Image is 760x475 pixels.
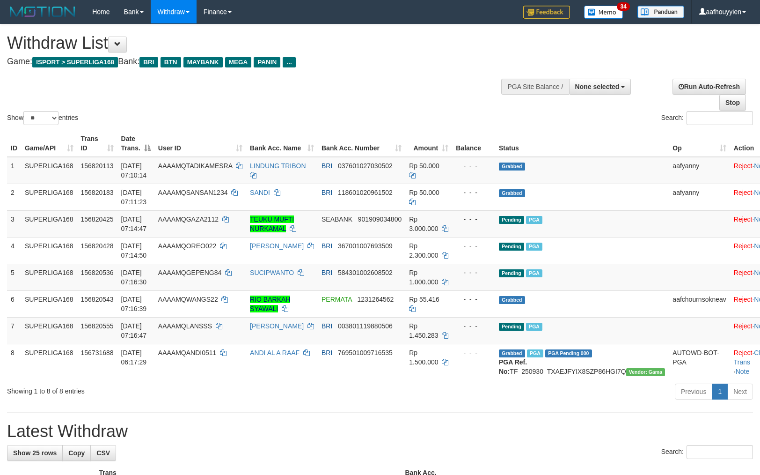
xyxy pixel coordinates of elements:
[499,296,525,304] span: Grabbed
[669,157,730,184] td: aafyanny
[338,269,393,276] span: Copy 584301002608502 to clipboard
[250,322,304,330] a: [PERSON_NAME]
[409,162,439,170] span: Rp 50.000
[90,445,116,461] a: CSV
[322,322,332,330] span: BRI
[121,296,147,312] span: [DATE] 07:16:39
[526,216,542,224] span: Marked by aafromsomean
[21,210,77,237] td: SUPERLIGA168
[575,83,620,90] span: None selected
[456,348,491,357] div: - - -
[456,295,491,304] div: - - -
[734,242,753,250] a: Reject
[7,111,78,125] label: Show entries
[121,215,147,232] span: [DATE] 07:14:47
[250,242,304,250] a: [PERSON_NAME]
[523,6,570,19] img: Feedback.jpg
[246,130,318,157] th: Bank Acc. Name: activate to sort column ascending
[456,188,491,197] div: - - -
[81,242,114,250] span: 156820428
[21,264,77,290] td: SUPERLIGA168
[7,57,497,67] h4: Game: Bank:
[675,384,712,400] a: Previous
[81,349,114,356] span: 156731688
[117,130,154,157] th: Date Trans.: activate to sort column descending
[322,189,332,196] span: BRI
[158,322,212,330] span: AAAAMQLANSSS
[712,384,728,400] a: 1
[687,111,753,125] input: Search:
[96,449,110,457] span: CSV
[409,242,438,259] span: Rp 2.300.000
[499,358,527,375] b: PGA Ref. No:
[526,323,542,331] span: Marked by aafromsomean
[7,264,21,290] td: 5
[734,296,753,303] a: Reject
[338,189,393,196] span: Copy 118601020961502 to clipboard
[283,57,295,67] span: ...
[62,445,91,461] a: Copy
[527,349,543,357] span: Marked by aafromsomean
[77,130,117,157] th: Trans ID: activate to sort column ascending
[719,95,746,111] a: Stop
[7,445,63,461] a: Show 25 rows
[158,189,228,196] span: AAAAMQSANSAN1234
[495,130,669,157] th: Status
[727,384,753,400] a: Next
[21,317,77,344] td: SUPERLIGA168
[409,269,438,286] span: Rp 1.000.000
[21,290,77,317] td: SUPERLIGA168
[338,349,393,356] span: Copy 769501009716535 to clipboard
[322,269,332,276] span: BRI
[452,130,495,157] th: Balance
[7,344,21,380] td: 8
[409,215,438,232] span: Rp 3.000.000
[121,189,147,206] span: [DATE] 07:11:23
[734,349,753,356] a: Reject
[121,242,147,259] span: [DATE] 07:14:50
[584,6,623,19] img: Button%20Memo.svg
[158,215,219,223] span: AAAAMQGAZA2112
[121,349,147,366] span: [DATE] 06:17:29
[322,242,332,250] span: BRI
[669,344,730,380] td: AUTOWD-BOT-PGA
[499,163,525,171] span: Grabbed
[405,130,452,157] th: Amount: activate to sort column ascending
[7,422,753,441] h1: Latest Withdraw
[499,189,525,197] span: Grabbed
[32,57,118,67] span: ISPORT > SUPERLIGA168
[661,445,753,459] label: Search:
[7,317,21,344] td: 7
[250,269,294,276] a: SUCIPWANTO
[225,57,252,67] span: MEGA
[569,79,631,95] button: None selected
[456,215,491,224] div: - - -
[456,321,491,331] div: - - -
[499,243,524,251] span: Pending
[158,296,218,303] span: AAAAMQWANGS22
[161,57,181,67] span: BTN
[7,157,21,184] td: 1
[158,242,217,250] span: AAAAMQOREO022
[626,368,665,376] span: Vendor URL: https://trx31.1velocity.biz
[734,215,753,223] a: Reject
[669,130,730,157] th: Op: activate to sort column ascending
[81,189,114,196] span: 156820183
[81,269,114,276] span: 156820536
[7,5,78,19] img: MOTION_logo.png
[669,184,730,210] td: aafyanny
[21,157,77,184] td: SUPERLIGA168
[23,111,58,125] select: Showentries
[7,383,310,396] div: Showing 1 to 8 of 8 entries
[254,57,280,67] span: PANIN
[21,184,77,210] td: SUPERLIGA168
[669,290,730,317] td: aafchournsokneav
[7,130,21,157] th: ID
[322,215,352,223] span: SEABANK
[734,189,753,196] a: Reject
[7,184,21,210] td: 2
[322,349,332,356] span: BRI
[322,296,352,303] span: PERMATA
[81,215,114,223] span: 156820425
[637,6,684,18] img: panduan.png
